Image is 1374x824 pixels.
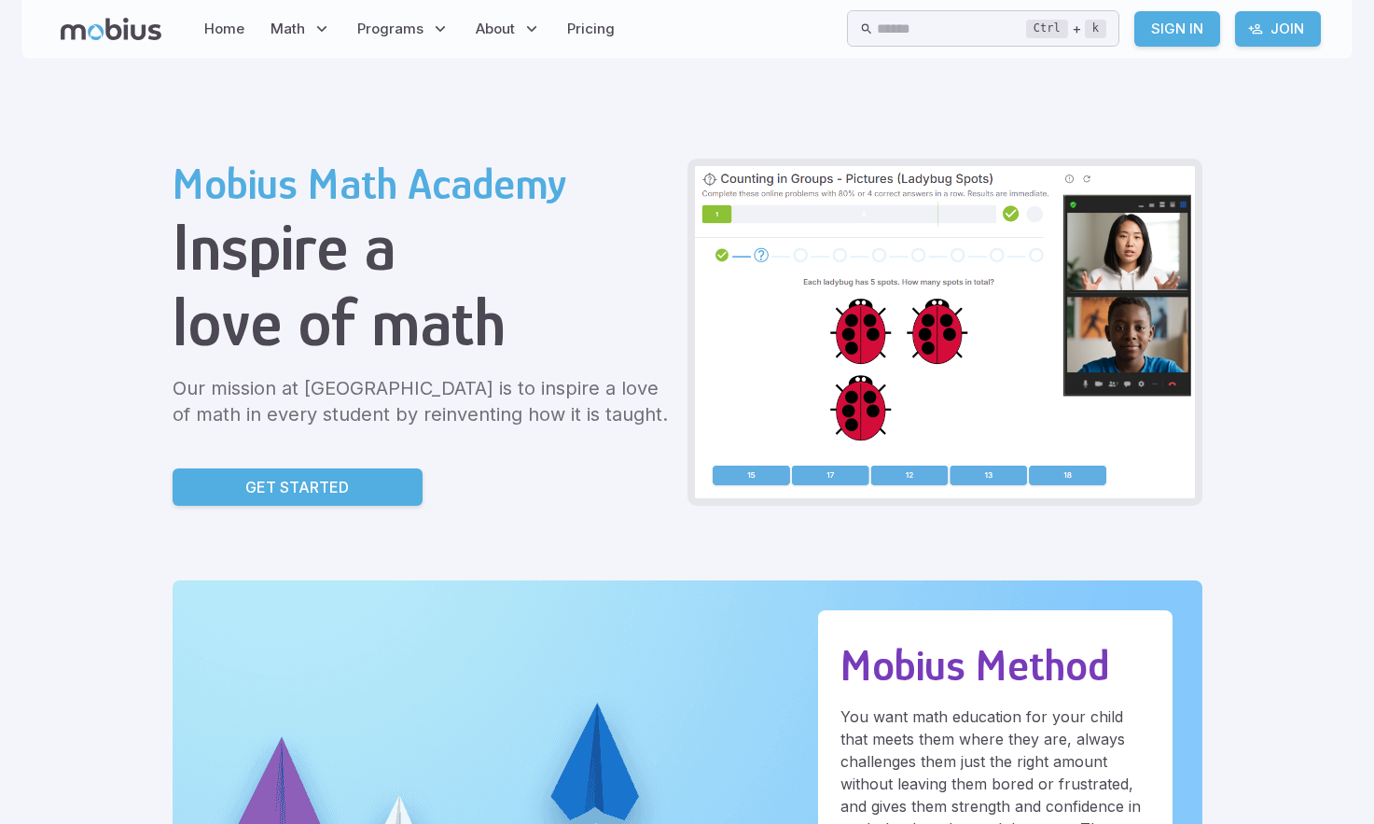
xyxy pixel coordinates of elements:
[476,19,515,39] span: About
[840,640,1150,691] h2: Mobius Method
[173,285,673,360] h1: love of math
[1026,20,1068,38] kbd: Ctrl
[173,209,673,285] h1: Inspire a
[1235,11,1321,47] a: Join
[245,476,349,498] p: Get Started
[199,7,250,50] a: Home
[357,19,423,39] span: Programs
[1134,11,1220,47] a: Sign In
[695,166,1195,498] img: Grade 2 Class
[173,468,423,506] a: Get Started
[562,7,620,50] a: Pricing
[173,159,673,209] h2: Mobius Math Academy
[1026,18,1106,40] div: +
[1085,20,1106,38] kbd: k
[173,375,673,427] p: Our mission at [GEOGRAPHIC_DATA] is to inspire a love of math in every student by reinventing how...
[271,19,305,39] span: Math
